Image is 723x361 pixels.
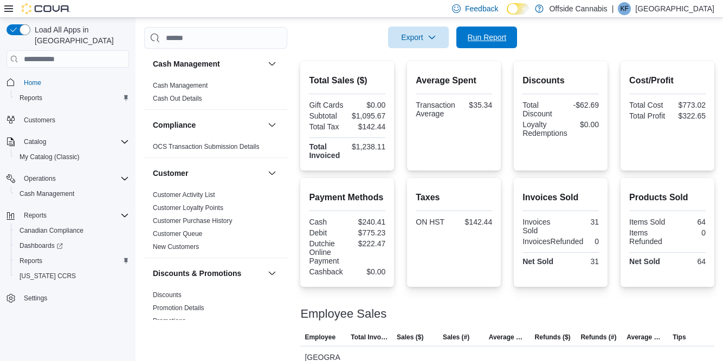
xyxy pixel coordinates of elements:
h2: Products Sold [629,191,706,204]
span: Refunds (#) [580,333,616,342]
span: Export [395,27,442,48]
span: Reports [24,211,47,220]
div: Compliance [144,140,287,157]
span: Dashboards [15,239,129,252]
div: Transaction Average [416,101,455,118]
span: Employee [305,333,335,342]
button: Cash Management [11,186,133,201]
a: OCS Transaction Submission Details [153,143,260,150]
p: [GEOGRAPHIC_DATA] [635,2,714,15]
h2: Discounts [522,74,599,87]
button: Compliance [266,119,279,132]
span: Washington CCRS [15,270,129,283]
div: $0.00 [572,120,599,129]
a: Promotions [153,317,186,325]
div: $142.44 [456,218,492,226]
span: Canadian Compliance [20,226,83,235]
span: Average Refund [627,333,664,342]
div: Cash Management [144,79,287,109]
h3: Customer [153,168,188,179]
button: Reports [20,209,51,222]
h2: Total Sales ($) [309,74,385,87]
button: [US_STATE] CCRS [11,268,133,284]
button: Operations [2,171,133,186]
span: Cash Management [153,81,208,90]
div: InvoicesRefunded [522,237,583,246]
a: Customer Queue [153,230,202,238]
div: $1,095.67 [350,111,385,120]
span: Reports [15,254,129,267]
button: Settings [2,290,133,306]
div: $142.44 [350,122,385,131]
span: Operations [24,174,56,183]
span: Reports [20,94,42,102]
div: $322.65 [670,111,706,120]
span: Discounts [153,291,182,299]
span: Reports [15,91,129,104]
span: Total Invoiced [351,333,388,342]
span: Refunds ($) [535,333,571,342]
strong: Net Sold [522,257,553,266]
span: Average Sale [489,333,526,342]
span: [US_STATE] CCRS [20,272,76,280]
span: Home [20,75,129,89]
a: Cash Management [15,187,79,200]
span: Run Report [468,32,507,43]
button: Discounts & Promotions [153,268,263,279]
button: Catalog [20,135,50,148]
h2: Cost/Profit [629,74,706,87]
div: $0.00 [350,101,385,109]
a: Reports [15,254,47,267]
h3: Cash Management [153,58,220,69]
div: Total Profit [629,111,665,120]
span: Reports [20,209,129,222]
button: Customer [266,167,279,180]
div: Customer [144,188,287,258]
span: Catalog [24,137,46,146]
button: Compliance [153,120,263,130]
span: Catalog [20,135,129,148]
strong: Total Invoiced [309,142,340,160]
a: Canadian Compliance [15,224,88,237]
div: 64 [670,257,706,266]
button: Customers [2,112,133,128]
button: Reports [11,90,133,106]
div: Loyalty Redemptions [522,120,567,137]
div: Cash [309,218,345,226]
div: 31 [563,257,599,266]
span: Home [24,78,41,87]
div: $0.00 [350,267,385,276]
nav: Complex example [7,70,129,334]
h2: Average Spent [416,74,492,87]
a: Customers [20,114,60,127]
span: Cash Management [20,189,74,198]
button: Reports [2,208,133,223]
span: Dashboards [20,241,63,250]
div: Items Sold [629,218,665,226]
div: -$62.69 [563,101,599,109]
p: | [612,2,614,15]
button: Catalog [2,134,133,149]
div: $240.41 [350,218,385,226]
h2: Taxes [416,191,492,204]
h2: Invoices Sold [522,191,599,204]
span: KF [621,2,629,15]
a: New Customers [153,243,199,251]
div: $775.23 [350,228,385,237]
a: Settings [20,292,51,305]
button: Reports [11,253,133,268]
div: Total Cost [629,101,665,109]
a: Customer Loyalty Points [153,204,223,212]
span: Settings [20,291,129,305]
button: Canadian Compliance [11,223,133,238]
div: $35.34 [460,101,492,109]
span: Feedback [465,3,498,14]
a: Customer Activity List [153,191,215,199]
a: Customer Purchase History [153,217,233,225]
button: Run Report [456,27,517,48]
div: Dutchie Online Payment [309,239,345,265]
